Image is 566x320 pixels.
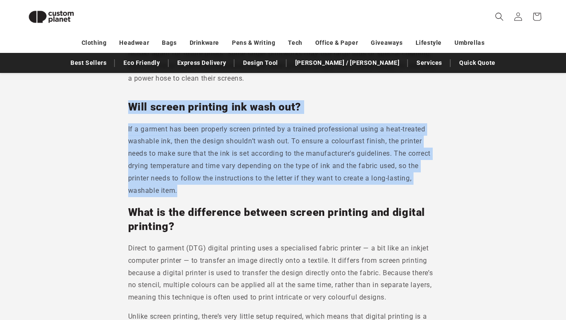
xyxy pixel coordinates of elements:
iframe: To enrich screen reader interactions, please activate Accessibility in Grammarly extension settings [523,279,566,320]
a: Services [412,55,446,70]
div: Chat Widget [523,279,566,320]
a: Pens & Writing [232,35,275,50]
img: Custom Planet [21,3,81,30]
a: Lifestyle [416,35,442,50]
a: Quick Quote [455,55,500,70]
p: Direct to garment (DTG) digital printing uses a specialised fabric printer — a bit like an inkjet... [128,242,438,304]
h2: Will screen printing ink wash out? [128,100,438,114]
a: Design Tool [239,55,282,70]
a: [PERSON_NAME] / [PERSON_NAME] [291,55,404,70]
a: Headwear [119,35,149,50]
a: Eco Friendly [119,55,164,70]
a: Clothing [82,35,107,50]
a: Umbrellas [455,35,484,50]
a: Bags [162,35,176,50]
h2: What is the difference between screen printing and digital printing? [128,206,438,233]
a: Drinkware [190,35,219,50]
a: Tech [288,35,302,50]
summary: Search [490,7,509,26]
a: Giveaways [371,35,402,50]
p: If a garment has been properly screen printed by a trained professional using a heat-treated wash... [128,123,438,197]
a: Best Sellers [66,55,111,70]
a: Express Delivery [173,55,231,70]
a: Office & Paper [315,35,358,50]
